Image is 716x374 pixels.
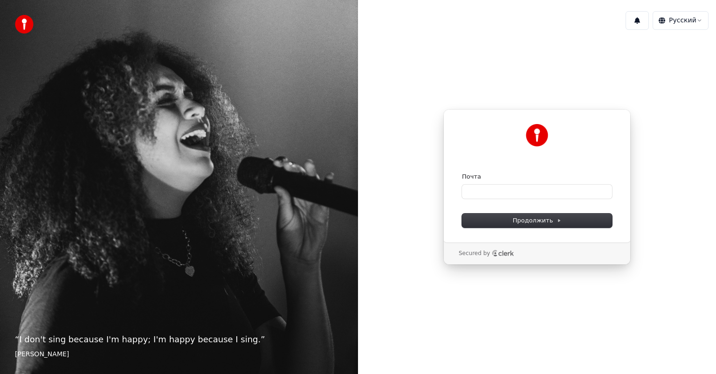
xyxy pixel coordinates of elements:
span: Продолжить [513,216,562,225]
a: Clerk logo [492,250,514,256]
button: Продолжить [462,214,612,228]
footer: [PERSON_NAME] [15,350,343,359]
label: Почта [462,173,481,181]
p: Secured by [459,250,490,257]
img: Youka [526,124,548,146]
p: “ I don't sing because I'm happy; I'm happy because I sing. ” [15,333,343,346]
img: youka [15,15,34,34]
